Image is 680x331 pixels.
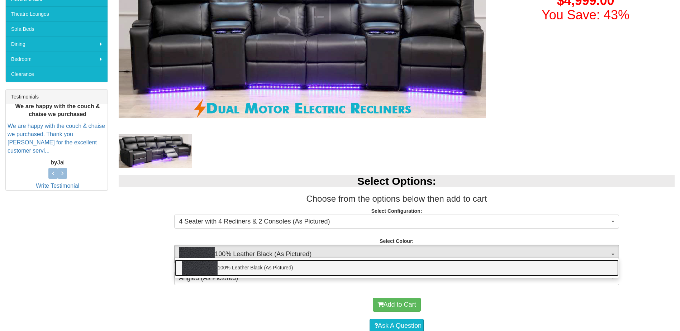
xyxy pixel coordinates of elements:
p: Jai [8,159,108,167]
font: You Save: 43% [542,8,629,22]
button: Add to Cart [373,298,421,312]
button: 100% Leather Black (As Pictured)100% Leather Black (As Pictured) [174,245,619,264]
button: Angled (As Pictured) [174,271,619,286]
span: 100% Leather Black (As Pictured) [179,247,610,262]
a: Write Testimonial [36,183,79,189]
b: We are happy with the couch & chaise we purchased [15,103,100,117]
a: Dining [6,37,108,52]
span: 4 Seater with 4 Recliners & 2 Consoles (As Pictured) [179,217,610,226]
button: 4 Seater with 4 Recliners & 2 Consoles (As Pictured) [174,215,619,229]
a: Theatre Lounges [6,6,108,21]
b: by [51,159,57,165]
div: Testimonials [6,90,108,104]
a: Sofa Beds [6,21,108,37]
img: 100% Leather Black (As Pictured) [182,261,218,275]
b: Select Options: [357,175,436,187]
a: We are happy with the couch & chaise we purchased. Thank you [PERSON_NAME] for the excellent cust... [8,123,105,154]
a: Bedroom [6,52,108,67]
a: Clearance [6,67,108,82]
a: 100% Leather Black (As Pictured) [175,260,619,276]
strong: Select Colour: [380,238,414,244]
h3: Choose from the options below then add to cart [119,194,675,203]
img: 100% Leather Black (As Pictured) [179,247,215,262]
strong: Select Configuration: [371,208,422,214]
